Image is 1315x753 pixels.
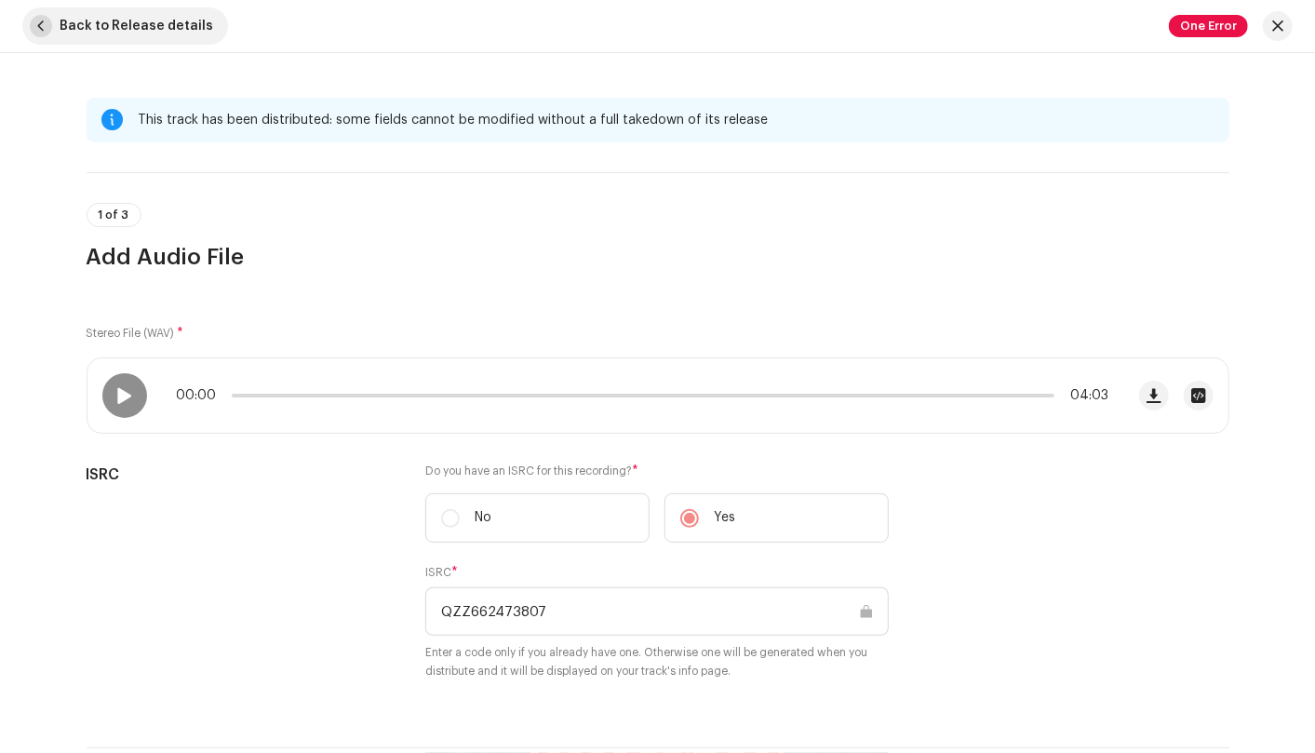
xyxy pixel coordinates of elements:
span: 04:03 [1062,388,1109,403]
p: Yes [714,508,735,528]
h3: Add Audio File [87,242,1229,272]
small: Enter a code only if you already have one. Otherwise one will be generated when you distribute an... [425,643,889,680]
p: No [475,508,491,528]
input: ABXYZ####### [425,587,889,636]
h5: ISRC [87,464,396,486]
div: This track has been distributed: some fields cannot be modified without a full takedown of its re... [139,109,1214,131]
label: Do you have an ISRC for this recording? [425,464,889,478]
label: ISRC [425,565,458,580]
